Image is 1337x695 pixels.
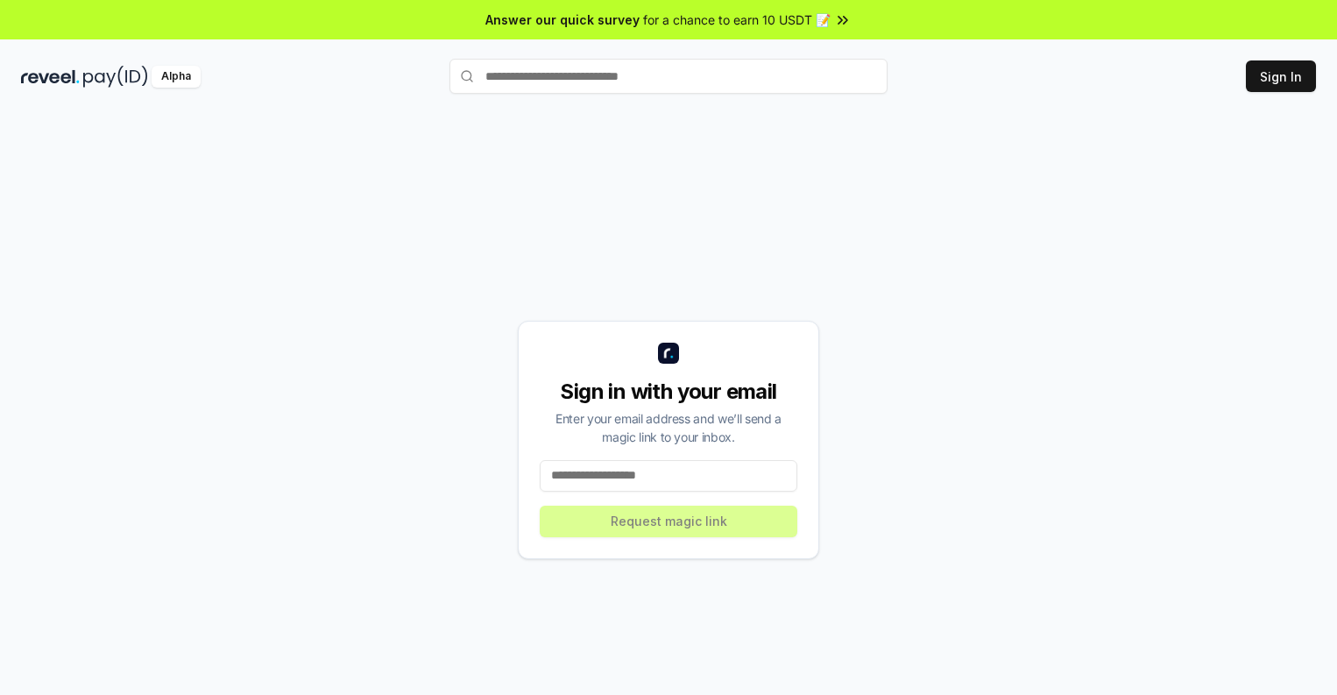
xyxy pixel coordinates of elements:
[21,66,80,88] img: reveel_dark
[1246,60,1316,92] button: Sign In
[540,378,797,406] div: Sign in with your email
[485,11,640,29] span: Answer our quick survey
[643,11,831,29] span: for a chance to earn 10 USDT 📝
[658,343,679,364] img: logo_small
[152,66,201,88] div: Alpha
[540,409,797,446] div: Enter your email address and we’ll send a magic link to your inbox.
[83,66,148,88] img: pay_id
